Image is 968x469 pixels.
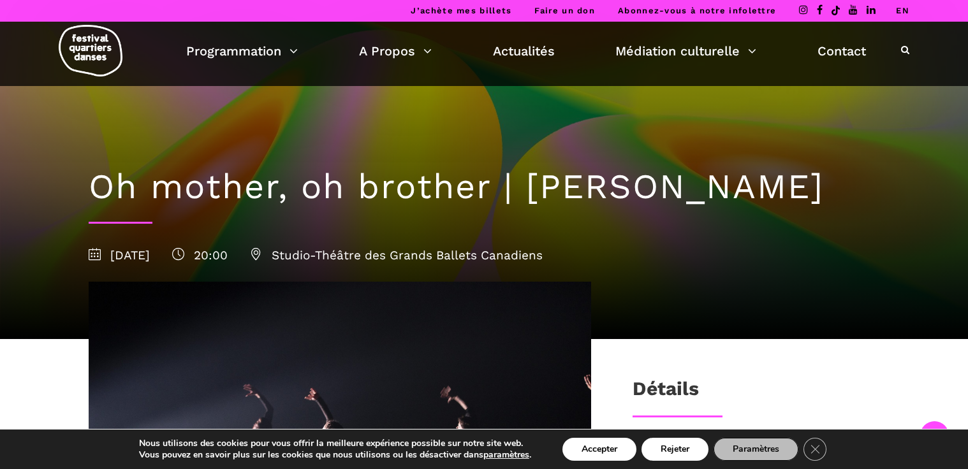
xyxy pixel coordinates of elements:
a: J’achète mes billets [411,6,511,15]
button: Rejeter [642,438,708,461]
p: Nous utilisons des cookies pour vous offrir la meilleure expérience possible sur notre site web. [139,438,531,449]
p: Vous pouvez en savoir plus sur les cookies que nous utilisons ou les désactiver dans . [139,449,531,461]
a: Actualités [493,40,555,62]
span: Studio-Théâtre des Grands Ballets Canadiens [250,248,543,263]
h1: Oh mother, oh brother | [PERSON_NAME] [89,166,879,208]
button: paramètres [483,449,529,461]
a: A Propos [359,40,432,62]
a: Contact [818,40,866,62]
img: logo-fqd-med [59,25,122,76]
a: EN [896,6,909,15]
a: Programmation [186,40,298,62]
span: [DATE] [89,248,150,263]
a: Abonnez-vous à notre infolettre [618,6,776,15]
a: Médiation culturelle [615,40,756,62]
h3: Détails [633,377,699,409]
button: Close GDPR Cookie Banner [803,438,826,461]
button: Paramètres [714,438,798,461]
span: 20:00 [172,248,228,263]
button: Accepter [562,438,636,461]
a: Faire un don [534,6,595,15]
